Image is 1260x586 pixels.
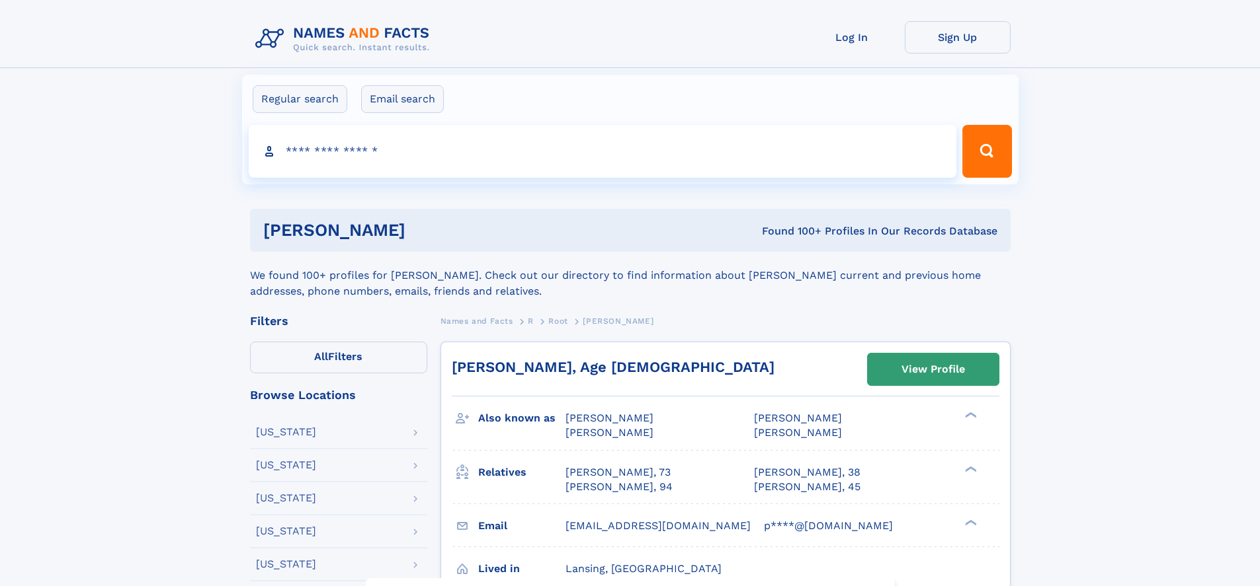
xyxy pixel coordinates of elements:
[548,316,567,326] span: Root
[566,465,671,480] a: [PERSON_NAME], 73
[256,559,316,569] div: [US_STATE]
[478,407,566,429] h3: Also known as
[256,493,316,503] div: [US_STATE]
[250,252,1011,299] div: We found 100+ profiles for [PERSON_NAME]. Check out our directory to find information about [PERS...
[548,312,567,329] a: Root
[249,125,957,178] input: search input
[528,312,534,329] a: R
[253,85,347,113] label: Regular search
[583,224,997,238] div: Found 100+ Profiles In Our Records Database
[478,461,566,484] h3: Relatives
[250,342,427,373] label: Filters
[868,353,999,385] a: View Profile
[256,460,316,470] div: [US_STATE]
[452,359,775,375] a: [PERSON_NAME], Age [DEMOGRAPHIC_DATA]
[528,316,534,326] span: R
[250,389,427,401] div: Browse Locations
[905,21,1011,54] a: Sign Up
[263,222,584,238] h1: [PERSON_NAME]
[962,518,978,527] div: ❯
[962,464,978,473] div: ❯
[566,412,653,424] span: [PERSON_NAME]
[962,411,978,420] div: ❯
[314,350,328,363] span: All
[754,412,842,424] span: [PERSON_NAME]
[799,21,905,54] a: Log In
[754,426,842,439] span: [PERSON_NAME]
[256,526,316,536] div: [US_STATE]
[478,558,566,580] h3: Lived in
[754,465,861,480] a: [PERSON_NAME], 38
[566,562,722,575] span: Lansing, [GEOGRAPHIC_DATA]
[478,515,566,537] h3: Email
[902,354,965,385] div: View Profile
[441,312,513,329] a: Names and Facts
[566,519,751,532] span: [EMAIL_ADDRESS][DOMAIN_NAME]
[566,426,653,439] span: [PERSON_NAME]
[583,316,653,326] span: [PERSON_NAME]
[250,315,427,327] div: Filters
[754,480,861,494] a: [PERSON_NAME], 45
[962,125,1011,178] button: Search Button
[566,480,673,494] a: [PERSON_NAME], 94
[250,21,441,57] img: Logo Names and Facts
[256,427,316,437] div: [US_STATE]
[361,85,444,113] label: Email search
